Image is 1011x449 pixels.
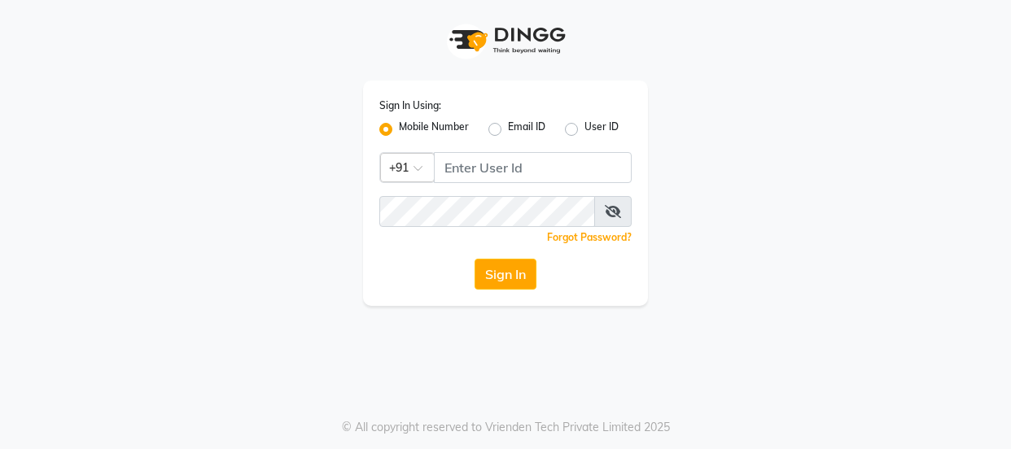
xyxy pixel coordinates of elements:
a: Forgot Password? [547,231,632,243]
button: Sign In [475,259,536,290]
label: Email ID [508,120,545,139]
img: logo1.svg [440,16,571,64]
label: User ID [584,120,619,139]
label: Sign In Using: [379,98,441,113]
input: Username [434,152,632,183]
input: Username [379,196,595,227]
label: Mobile Number [399,120,469,139]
